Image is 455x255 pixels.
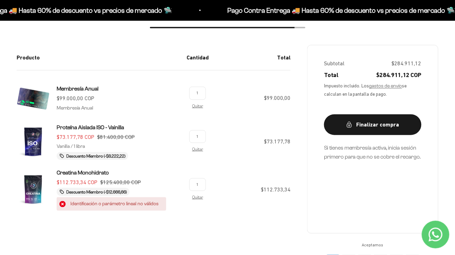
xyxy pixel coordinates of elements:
th: Producto [17,45,181,70]
compare-at-price: $81.400,00 COP [97,133,135,142]
a: Eliminar Creatina Monohidrato [192,195,203,199]
th: Total [214,45,291,70]
p: Identificación o parámetro lineal no válidos [57,197,166,210]
a: Creatina Monohidrato [57,168,141,177]
td: $99.000,00 [214,70,291,123]
a: Membresía Anual [57,84,98,93]
button: Finalizar compra [324,114,421,135]
a: Proteína Aislada ISO - Vainilla [57,123,135,132]
span: Total [324,70,339,79]
p: Pago Contra Entrega 🚚 Hasta 60% de descuento vs precios de mercado 🛸 [225,5,453,16]
span: Subtotal [324,59,344,68]
span: Impuesto incluido. Los se calculan en la pantalla de pago. [324,82,421,98]
p: Vanilla / 1 libra [57,143,85,150]
span: Aceptamos [307,242,438,249]
th: Cantidad [181,45,214,70]
li: Descuento Miembro (-$12.666,66) [57,188,130,196]
compare-at-price: $125.400,00 COP [100,178,141,187]
input: Cambiar cantidad [189,130,206,143]
input: Cambiar cantidad [189,178,206,191]
div: Finalizar compra [338,120,408,129]
a: Eliminar Membresía Anual [192,104,203,108]
span: $284.911,12 [392,59,421,68]
li: Descuento Miembro (-$8.222,22) [57,152,128,160]
p: Membresía Anual [57,104,93,112]
a: gastos de envío [369,83,402,88]
span: Creatina Monohidrato [57,170,109,176]
sale-price: $99.000,00 COP [57,94,94,103]
span: Membresía Anual [57,86,98,92]
sale-price: $112.733,34 COP [57,178,97,187]
span: Proteína Aislada ISO - Vainilla [57,124,124,130]
td: $112.733,34 [214,168,291,222]
span: $284.911,12 COP [376,70,421,79]
a: Eliminar Proteína Aislada ISO - Vainilla - Vanilla / 1 libra [192,147,203,151]
p: Si tienes membresía activa, inicia sesión primero para que no se cobre el recargo. [324,143,421,161]
sale-price: $73.177,78 COP [57,133,94,142]
input: Cambiar cantidad [189,87,206,100]
td: $73.177,78 [214,123,291,168]
iframe: Social Login Buttons [324,173,421,219]
img: Proteína Aislada ISO - Vainilla [17,125,50,158]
